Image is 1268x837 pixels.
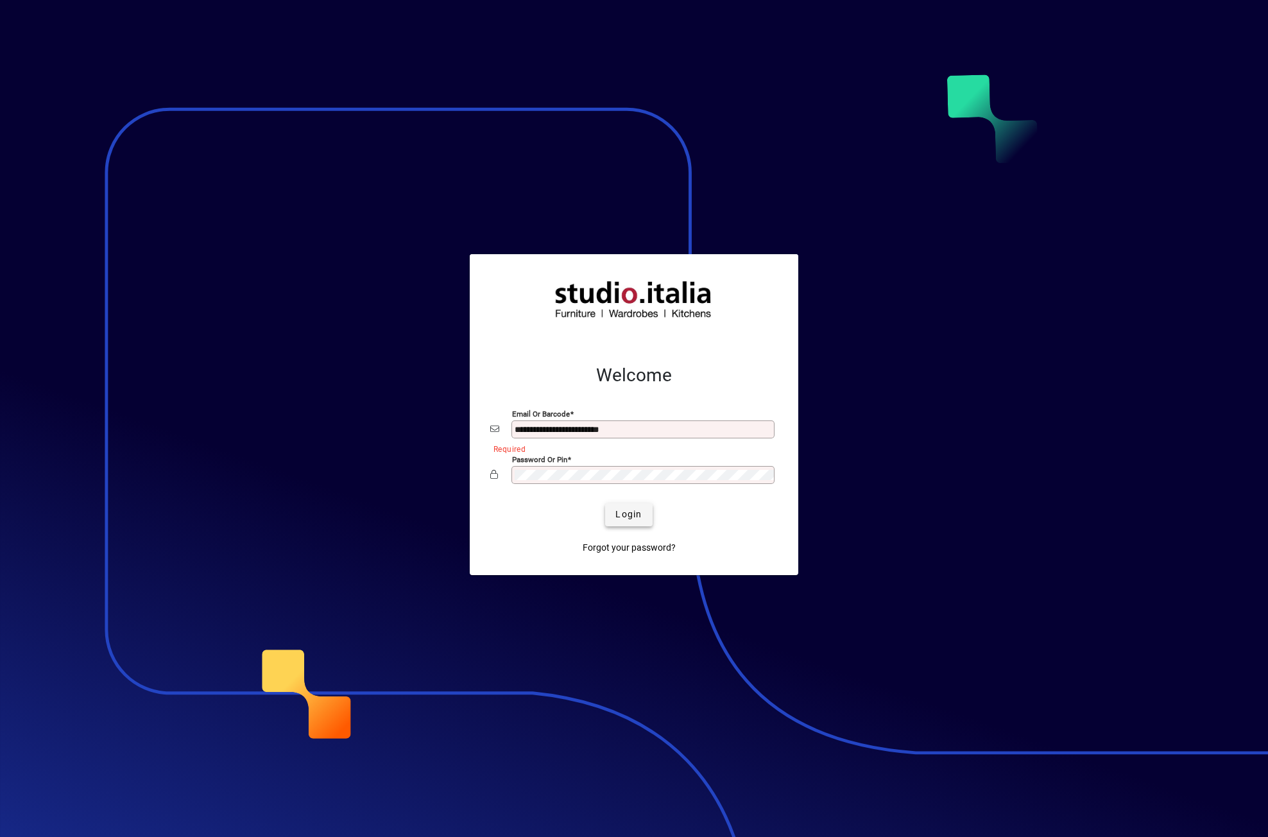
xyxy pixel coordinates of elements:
[512,454,567,463] mat-label: Password or Pin
[493,442,767,455] mat-error: Required
[583,541,676,555] span: Forgot your password?
[578,537,681,560] a: Forgot your password?
[605,503,652,526] button: Login
[512,409,570,418] mat-label: Email or Barcode
[615,508,642,521] span: Login
[490,365,778,386] h2: Welcome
